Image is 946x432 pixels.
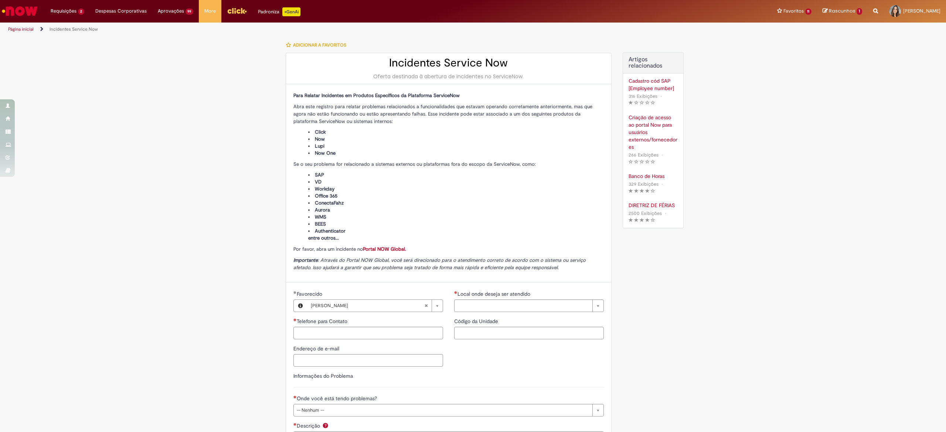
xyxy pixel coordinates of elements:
span: Lupi [315,143,324,149]
span: Necessários - Local onde deseja ser atendido [457,291,532,297]
span: entre outros... [308,235,339,241]
span: -- Nenhum -- [297,404,589,416]
span: 329 Exibições [629,181,659,187]
span: Aprovações [158,7,184,15]
h3: Artigos relacionados [629,56,678,69]
img: click_logo_yellow_360x200.png [227,5,247,16]
button: Favorecido, Visualizar este registro Cynthia Martins De Melo Silva [294,300,307,312]
strong: Importante [293,257,318,263]
a: Banco de Horas [629,172,678,180]
span: Onde você está tendo problemas? [297,395,378,402]
span: WMS [315,214,326,220]
span: 99 [186,8,194,15]
span: Favoritos [783,7,804,15]
a: [PERSON_NAME]Limpar campo Favorecido [307,300,443,312]
span: BEES [315,221,326,227]
label: Informações do Problema [293,373,353,379]
a: Cadastro cód SAP [Employee number] [629,77,678,92]
span: Requisições [51,7,76,15]
span: Necessários [293,318,297,321]
span: Now [315,136,325,142]
span: Favorecido, Cynthia Martins De Melo Silva [297,291,324,297]
a: Rascunhos [823,8,862,15]
img: ServiceNow [1,4,39,18]
span: Necessários [293,423,297,426]
span: Por favor, abra um incidente no [293,246,406,252]
div: Padroniza [258,7,300,16]
a: DIRETRIZ DE FÉRIAS [629,202,678,209]
span: • [660,179,664,189]
p: +GenAi [282,7,300,16]
span: Authenticator [315,228,346,234]
span: 2 [78,8,84,15]
span: Para Relatar Incidentes em Produtos Específicos da Plataforma ServiceNow [293,92,460,99]
span: Click [315,129,326,135]
a: Limpar campo Local onde deseja ser atendido [454,299,604,312]
span: • [663,208,668,218]
span: 2500 Exibições [629,210,662,216]
span: [PERSON_NAME] [311,300,424,312]
a: Criação de acesso ao portal Now para usuários externos/fornecedores [629,114,678,151]
abbr: Limpar campo Favorecido [421,300,432,312]
div: Oferta destinada à abertura de incidentes no ServiceNow. [293,73,604,80]
span: Aurora [315,207,330,213]
span: 316 Exibições [629,93,657,99]
span: Abra este registro para relatar problemas relacionados a funcionalidades que estavam operando cor... [293,103,592,124]
span: Ajuda para Descrição [321,422,330,428]
span: Necessários [293,395,297,398]
input: Endereço de e-mail [293,354,443,367]
button: Adicionar a Favoritos [286,37,350,53]
span: Endereço de e-mail [293,345,341,352]
span: Se o seu problema for relacionado a sistemas externos ou plataformas fora do escopo da ServiceNow... [293,161,536,167]
span: Office 365 [315,193,337,199]
span: ConectaFahz [315,200,344,206]
span: Telefone para Contato [297,318,349,325]
span: SAP [315,172,324,178]
span: Código da Unidade [454,318,500,325]
input: Telefone para Contato [293,327,443,339]
span: Descrição [297,422,321,429]
span: Obrigatório Preenchido [293,291,297,294]
span: • [660,150,664,160]
a: Página inicial [8,26,34,32]
input: Código da Unidade [454,327,604,339]
span: Despesas Corporativas [95,7,147,15]
span: 1 [857,8,862,15]
a: Incidentes Service Now [50,26,98,32]
span: Rascunhos [829,7,855,14]
span: 266 Exibições [629,152,659,158]
span: VD [315,179,321,185]
span: More [204,7,216,15]
span: : Através do Portal NOW Global, você será direcionado para o atendimento correto de acordo com o ... [293,257,586,271]
span: Workday [315,186,334,192]
span: 11 [805,8,812,15]
a: Portal NOW Global. [363,246,406,252]
ul: Trilhas de página [6,23,625,36]
span: Adicionar a Favoritos [293,42,346,48]
span: [PERSON_NAME] [903,8,940,14]
span: Now One [315,150,336,156]
span: Necessários [454,291,457,294]
span: • [659,91,663,101]
h2: Incidentes Service Now [293,57,604,69]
